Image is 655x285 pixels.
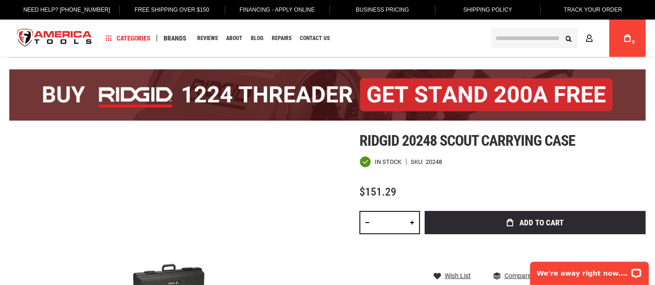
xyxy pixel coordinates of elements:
button: Search [560,29,578,47]
a: Brands [159,32,191,45]
span: Brands [164,35,186,41]
img: America Tools [9,21,100,56]
span: Shipping Policy [463,7,512,13]
span: Categories [106,35,151,41]
a: Repairs [268,32,296,45]
a: Contact Us [296,32,334,45]
div: 20248 [426,159,442,165]
span: About [226,35,242,41]
a: Blog [247,32,268,45]
a: Compare [493,271,531,280]
span: Ridgid 20248 scout carrying case [359,132,575,149]
a: Categories [102,32,155,45]
div: Availability [359,156,401,168]
img: BOGO: Buy the RIDGID® 1224 Threader (26092), get the 92467 200A Stand FREE! [9,69,646,121]
span: Add to Cart [519,219,564,227]
strong: SKU [411,159,426,165]
span: Repairs [272,35,291,41]
span: $151.29 [359,185,396,198]
span: 0 [632,40,635,45]
span: Wish List [445,272,471,279]
iframe: LiveChat chat widget [524,256,655,285]
a: Wish List [434,271,471,280]
span: Contact Us [300,35,330,41]
span: In stock [375,159,401,165]
a: About [222,32,247,45]
button: Add to Cart [425,211,646,234]
a: Reviews [193,32,222,45]
a: store logo [9,21,100,56]
a: 0 [619,20,636,57]
span: Reviews [197,35,218,41]
iframe: Secure express checkout frame [423,237,648,264]
span: Blog [251,35,263,41]
span: Compare [504,272,531,279]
